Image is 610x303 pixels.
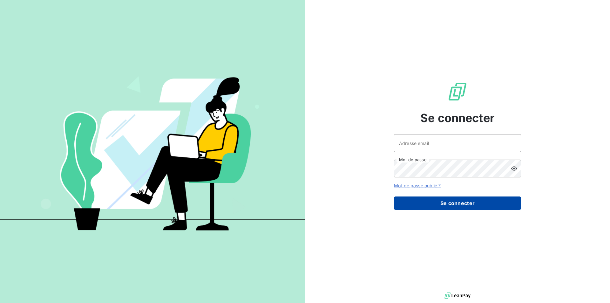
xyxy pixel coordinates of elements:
[394,196,521,210] button: Se connecter
[420,109,495,127] span: Se connecter
[447,81,468,102] img: Logo LeanPay
[394,134,521,152] input: placeholder
[444,291,471,300] img: logo
[394,183,441,188] a: Mot de passe oublié ?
